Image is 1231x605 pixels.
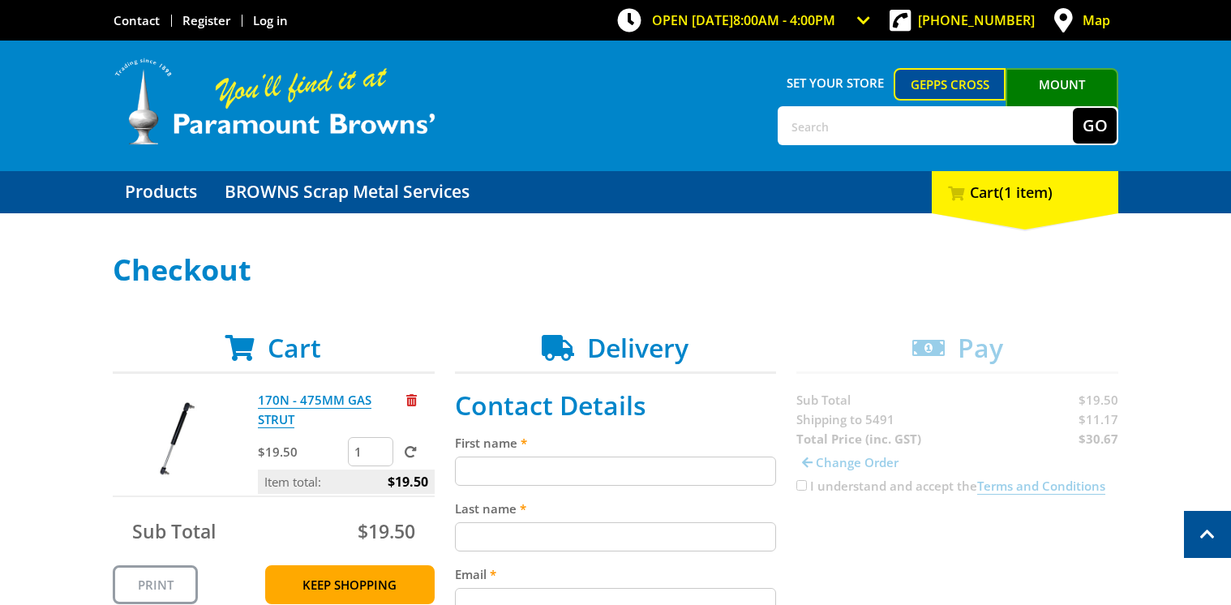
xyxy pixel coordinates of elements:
input: Please enter your last name. [455,522,777,551]
span: (1 item) [999,182,1053,202]
input: Search [779,108,1073,144]
p: Item total: [258,470,435,494]
span: Delivery [587,330,688,365]
span: Cart [268,330,321,365]
span: Set your store [778,68,894,97]
a: Print [113,565,198,604]
span: $19.50 [358,518,415,544]
p: $19.50 [258,442,345,461]
span: $19.50 [388,470,428,494]
a: Mount [PERSON_NAME] [1006,68,1118,130]
a: Remove from cart [406,392,417,408]
span: 8:00am - 4:00pm [733,11,835,29]
input: Please enter your first name. [455,457,777,486]
a: Keep Shopping [265,565,435,604]
span: OPEN [DATE] [652,11,835,29]
a: Go to the Contact page [114,12,160,28]
a: Go to the Products page [113,171,209,213]
a: Go to the registration page [182,12,230,28]
h1: Checkout [113,254,1118,286]
a: Gepps Cross [894,68,1006,101]
a: Log in [253,12,288,28]
label: Email [455,564,777,584]
a: Go to the BROWNS Scrap Metal Services page [212,171,482,213]
button: Go [1073,108,1117,144]
label: First name [455,433,777,453]
a: 170N - 475MM GAS STRUT [258,392,371,428]
img: 170N - 475MM GAS STRUT [128,390,225,487]
div: Cart [932,171,1118,213]
h2: Contact Details [455,390,777,421]
img: Paramount Browns' [113,57,437,147]
span: Sub Total [132,518,216,544]
label: Last name [455,499,777,518]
